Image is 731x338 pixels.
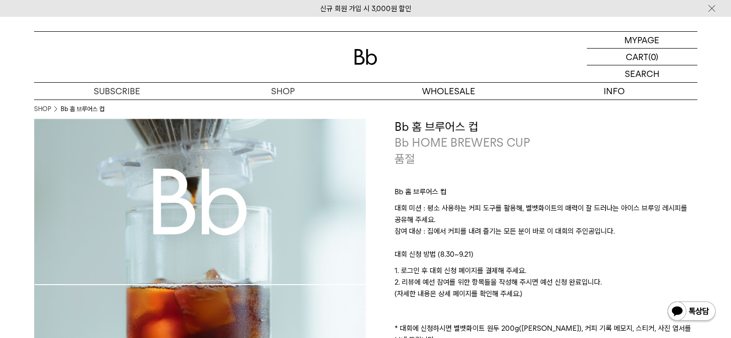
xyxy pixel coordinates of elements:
[200,83,366,100] a: SHOP
[395,151,415,167] p: 품절
[61,104,104,114] li: Bb 홈 브루어스 컵
[625,65,659,82] p: SEARCH
[34,83,200,100] a: SUBSCRIBE
[395,119,697,135] h3: Bb 홈 브루어스 컵
[626,49,648,65] p: CART
[366,83,532,100] p: WHOLESALE
[395,249,697,265] p: 대회 신청 방법 (8.30~9.21)
[648,49,658,65] p: (0)
[354,49,377,65] img: 로고
[395,186,697,202] p: Bb 홈 브루어스 컵
[320,4,411,13] a: 신규 회원 가입 시 3,000원 할인
[395,135,697,151] p: Bb HOME BREWERS CUP
[532,83,697,100] p: INFO
[667,300,717,324] img: 카카오톡 채널 1:1 채팅 버튼
[587,49,697,65] a: CART (0)
[34,104,51,114] a: SHOP
[587,32,697,49] a: MYPAGE
[624,32,659,48] p: MYPAGE
[395,202,697,249] p: 대회 미션 : 평소 사용하는 커피 도구를 활용해, 벨벳화이트의 매력이 잘 드러나는 아이스 브루잉 레시피를 공유해 주세요. 참여 대상 : 집에서 커피를 내려 즐기는 모든 분이 ...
